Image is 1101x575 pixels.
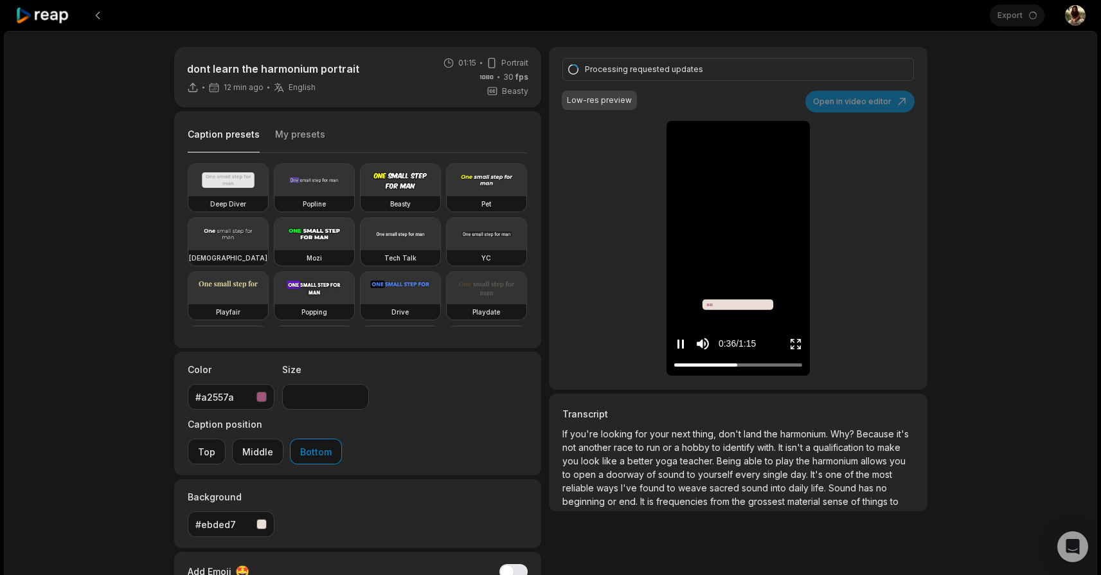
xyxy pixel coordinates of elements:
span: a [805,442,813,453]
span: yourself [698,469,735,480]
span: Portrait [501,57,528,69]
span: no [876,482,887,493]
span: able [744,455,765,466]
span: grossest [748,496,787,507]
span: to [866,442,877,453]
span: one [825,469,845,480]
span: a [620,455,627,466]
h3: Tech Talk [384,253,416,263]
span: harmonium. [780,428,830,439]
span: the [732,496,748,507]
span: doorway [606,469,647,480]
span: sense [823,496,851,507]
span: 30 [503,71,528,83]
span: reliable [562,482,596,493]
span: qualification [813,442,866,453]
h3: Popline [303,199,326,209]
span: it's [897,428,909,439]
h3: Playdate [472,307,500,317]
span: beginning [562,496,607,507]
span: the [856,469,872,480]
div: Processing requested updates [585,64,887,75]
span: make [877,442,900,453]
h3: Playfair [216,307,240,317]
span: another [578,442,614,453]
span: every [735,469,763,480]
span: teacher. [680,455,717,466]
span: 12 min ago [224,82,264,93]
span: Beasty [502,86,528,97]
label: Caption position [188,417,342,431]
span: found [640,482,667,493]
span: like [602,455,620,466]
span: It's [810,469,825,480]
span: thing, [693,428,719,439]
button: Caption presets [188,128,260,153]
span: English [289,82,316,93]
span: isn't [785,442,805,453]
h3: Transcript [562,407,913,421]
span: single [763,469,791,480]
button: #ebded7 [188,511,274,537]
h3: Pet [481,199,491,209]
span: is [647,496,656,507]
span: hobby [682,442,712,453]
span: don't [719,428,744,439]
span: not [562,442,578,453]
span: sound [658,469,687,480]
span: to [765,455,776,466]
span: to [562,469,573,480]
span: allows [861,455,890,466]
h3: Beasty [390,199,411,209]
button: My presets [275,128,325,152]
span: harmonium [812,455,861,466]
button: #a2557a [188,384,274,410]
button: Bottom [290,439,342,464]
span: to [667,482,678,493]
span: 01:15 [458,57,476,69]
span: for [635,428,650,439]
span: It [640,496,647,507]
span: to [636,442,647,453]
span: sacred [710,482,742,493]
span: yoga [656,455,680,466]
span: to [712,442,723,453]
span: or [607,496,619,507]
span: fps [515,72,528,82]
span: sound [742,482,771,493]
span: play [776,455,796,466]
div: 0:36 / 1:15 [719,337,756,351]
span: of [845,469,856,480]
span: day. [791,469,810,480]
span: I've [621,482,640,493]
span: most [872,469,892,480]
span: into [771,482,789,493]
div: Low-res preview [567,95,632,106]
span: of [647,469,658,480]
h3: Popping [301,307,327,317]
button: Middle [232,439,283,464]
span: material [787,496,823,507]
span: look [581,455,602,466]
span: the [796,455,812,466]
span: from [710,496,732,507]
span: Because [857,428,897,439]
span: ways [596,482,621,493]
span: a [598,469,606,480]
span: with. [757,442,778,453]
h3: [DEMOGRAPHIC_DATA] [189,253,267,263]
p: dont learn the harmonium portrait [187,61,359,77]
span: end. [619,496,640,507]
span: frequencies [656,496,710,507]
label: Size [282,363,369,376]
span: your [650,428,672,439]
span: It [778,442,785,453]
span: you [562,455,581,466]
button: Pause video [674,332,687,356]
span: better [627,455,656,466]
label: Color [188,363,274,376]
label: Background [188,490,274,504]
span: things [863,496,890,507]
span: daily [789,482,811,493]
h3: YC [481,253,491,263]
